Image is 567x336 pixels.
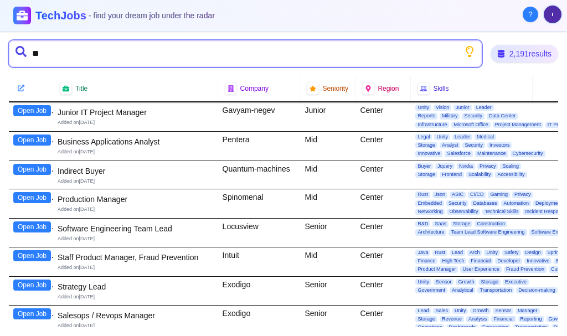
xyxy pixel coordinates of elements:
div: Added on [DATE] [58,322,214,329]
span: Unity [415,105,431,111]
span: Project Management [493,122,543,128]
span: High Tech [440,258,466,264]
button: Open Job [13,221,51,232]
span: R&D [415,221,430,227]
div: Indirect Buyer [58,166,214,177]
span: Data Center [487,113,518,119]
span: Observability [447,209,480,215]
div: Added on [DATE] [58,293,214,301]
div: Center [355,277,411,305]
span: Product Manager [415,266,458,272]
span: Innovative [415,151,442,157]
span: Developer [495,258,522,264]
span: Networking [415,209,445,215]
button: Open Job [13,164,51,175]
span: Unity [434,134,450,140]
span: Financial [468,258,493,264]
div: Pentera [218,132,301,161]
span: Storage [415,172,437,178]
span: Medical [475,134,496,140]
button: Show search tips [464,46,475,57]
span: Military [440,113,460,119]
span: Embedded [415,200,444,206]
span: Finance [415,258,437,264]
div: Added on [DATE] [58,235,214,242]
span: Growth [456,279,476,285]
span: Storage [415,142,437,148]
span: Rust [432,250,447,256]
div: Salesops / Revops Manager [58,310,214,321]
span: Sensor [434,279,454,285]
span: Unity [484,250,500,256]
span: Security [462,142,485,148]
span: Leader [452,134,472,140]
div: Senior [300,219,355,247]
div: Spinomenal [218,189,301,218]
button: Open Job [13,308,51,319]
div: Exodigo [218,306,301,334]
div: Exodigo [218,277,301,305]
span: Analysis [466,316,489,322]
span: Jquery [435,163,455,169]
span: Leader [474,105,494,111]
span: Operations [415,324,444,330]
div: Business Applications Analyst [58,136,214,147]
span: Databases [471,200,499,206]
span: Manager [516,308,540,314]
span: Sensor [493,308,513,314]
div: Software Engineering Team Lead [58,223,214,234]
div: Center [355,161,411,189]
span: Gaming [488,192,510,198]
div: Quantum-machines [218,161,301,189]
span: Transportation [513,324,549,330]
div: Added on [DATE] [58,206,214,213]
span: ? [528,9,533,20]
button: About Techjobs [523,7,538,22]
button: Open Job [13,192,51,203]
span: Json [432,192,447,198]
div: Mid [300,132,355,161]
span: Architecture [415,229,446,235]
span: Transportation [477,287,514,293]
span: Storage [451,221,473,227]
span: Storage [415,316,437,322]
span: Analyst [440,142,461,148]
span: Seniority [322,84,348,93]
span: Lead [450,250,465,256]
span: Financial [491,316,516,322]
span: Scaling [500,163,521,169]
div: Mid [300,247,355,276]
img: User avatar [544,6,561,23]
span: Region [378,84,399,93]
span: Title [75,84,87,93]
span: Fraud Prevention [504,266,547,272]
div: Mid [300,189,355,218]
div: Production Manager [58,194,214,205]
span: Dashboards [446,324,478,330]
div: Added on [DATE] [58,148,214,156]
span: Company [240,84,269,93]
span: Nvidia [457,163,475,169]
span: Unity [415,279,431,285]
span: Privacy [477,163,498,169]
span: Unity [452,308,468,314]
span: Security [462,113,484,119]
span: Forecasting [480,324,511,330]
span: Automation [501,200,531,206]
div: Senior [300,277,355,305]
button: Open Job [13,135,51,146]
span: Salesforce [445,151,473,157]
span: Design [523,250,543,256]
span: Government [415,287,447,293]
div: Strategy Lead [58,281,214,292]
button: Open Job [13,105,51,116]
div: Mid [300,161,355,189]
div: Senior [300,306,355,334]
div: Added on [DATE] [58,264,214,271]
button: User menu [543,4,563,24]
span: Reporting [518,316,544,322]
span: Technical Skills [482,209,520,215]
div: Added on [DATE] [58,119,214,126]
span: User Experience [460,266,502,272]
span: ASIC [450,192,466,198]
